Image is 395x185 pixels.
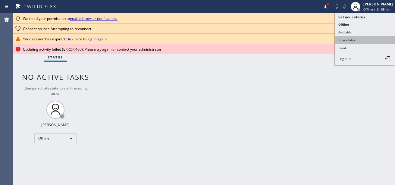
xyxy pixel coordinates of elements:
[66,36,107,42] a: Click here to log in again
[70,16,118,21] a: enable browser notifications
[23,16,118,21] span: We need your permission to
[340,2,349,11] button: Mute
[363,2,393,7] div: [PERSON_NAME]
[34,133,77,143] div: Offline
[24,86,88,96] span: Change activity state to start receiving tasks.
[48,55,63,59] span: Status
[23,26,92,31] span: Connection lost. Attempting to reconnect.
[41,122,70,127] div: [PERSON_NAME]
[23,36,107,42] span: Your session has expired.
[23,47,162,52] span: Updating activity failed (ERROR 400). Please try again or contact your administrator.
[22,72,89,82] span: No active tasks
[363,7,390,11] span: Offline | 2h 55min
